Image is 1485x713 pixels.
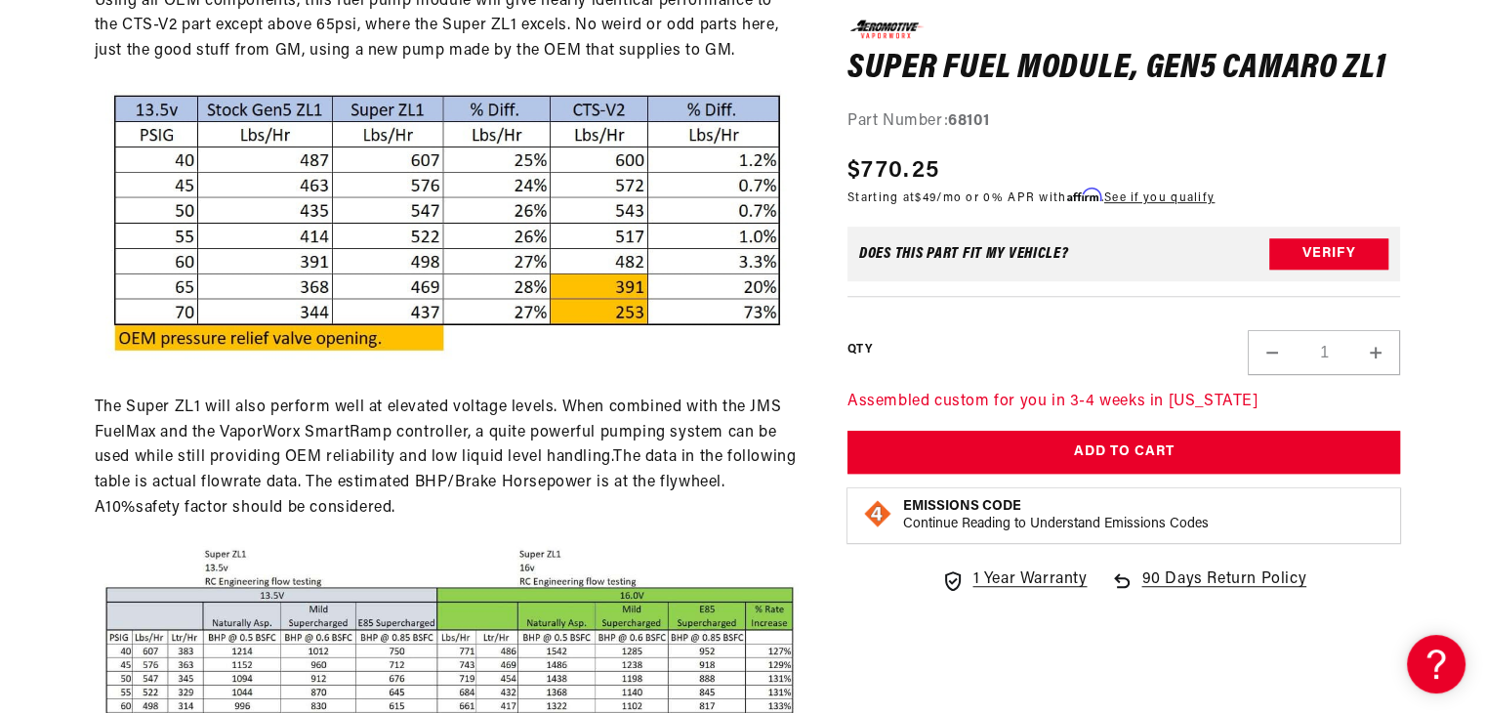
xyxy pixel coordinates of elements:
span: Affirm [1067,188,1101,202]
p: Starting at /mo or 0% APR with . [847,189,1215,207]
div: Does This part fit My vehicle? [859,246,1069,262]
p: The Super ZL1 will also perform well at elevated voltage levels. When combined with the JMS FuelM... [95,396,799,521]
button: Emissions CodeContinue Reading to Understand Emissions Codes [903,498,1209,533]
button: Add to Cart [847,430,1401,474]
a: 90 Days Return Policy [1110,567,1306,612]
span: 10% [105,500,136,516]
strong: 68101 [948,113,989,129]
label: QTY [847,341,872,357]
p: Continue Reading to Understand Emissions Codes [903,516,1209,533]
a: 1 Year Warranty [941,567,1087,593]
button: Verify [1269,238,1388,270]
p: Assembled custom for you in 3-4 weeks in [US_STATE] [847,390,1401,415]
a: See if you qualify - Learn more about Affirm Financing (opens in modal) [1104,192,1215,204]
span: The data in the following table is actual flowrate data. The estimated BHP/Brake Horsepower is at... [95,449,797,515]
span: 90 Days Return Policy [1141,567,1306,612]
span: $49 [915,192,936,204]
img: Emissions code [862,498,893,529]
strong: Emissions Code [903,499,1021,514]
span: $770.25 [847,153,939,189]
span: 1 Year Warranty [972,567,1087,593]
span: safety factor should be considered. [136,500,395,516]
h1: Super Fuel Module, Gen5 Camaro ZL1 [847,54,1401,85]
div: Part Number: [847,109,1401,135]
